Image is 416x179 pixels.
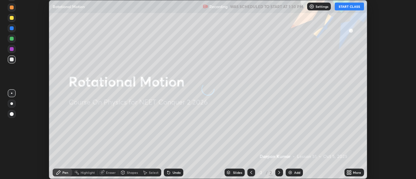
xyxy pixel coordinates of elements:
div: Shapes [127,171,138,174]
div: Eraser [106,171,116,174]
p: Settings [316,5,328,8]
div: More [353,171,361,174]
div: Highlight [81,171,95,174]
div: Pen [62,171,68,174]
div: Slides [233,171,242,174]
div: Undo [173,171,181,174]
p: Recording [209,4,227,9]
button: START CLASS [335,3,364,10]
div: 2 [269,170,273,175]
div: 2 [258,171,264,174]
div: Select [149,171,159,174]
img: class-settings-icons [309,4,314,9]
div: Add [294,171,300,174]
img: recording.375f2c34.svg [203,4,208,9]
div: / [266,171,267,174]
p: Rotational Motion [53,4,85,9]
h5: WAS SCHEDULED TO START AT 1:30 PM [230,4,303,9]
img: add-slide-button [288,170,293,175]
